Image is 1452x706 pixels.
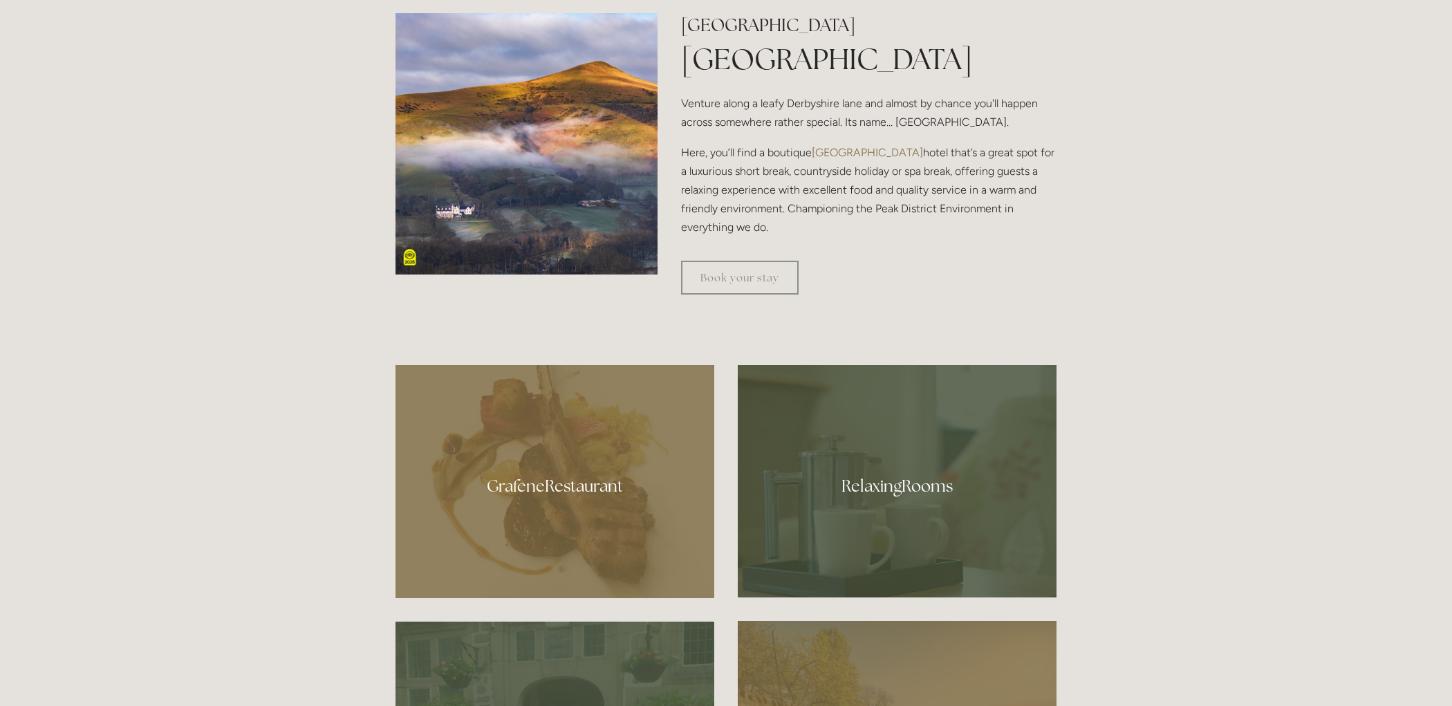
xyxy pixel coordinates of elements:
[681,143,1057,237] p: Here, you’ll find a boutique hotel that’s a great spot for a luxurious short break, countryside h...
[395,365,714,598] a: Cutlet and shoulder of Cabrito goat, smoked aubergine, beetroot terrine, savoy cabbage, melting b...
[681,13,1057,37] h2: [GEOGRAPHIC_DATA]
[812,146,923,159] a: [GEOGRAPHIC_DATA]
[681,261,799,295] a: Book your stay
[738,365,1057,597] a: photo of a tea tray and its cups, Losehill House
[681,39,1057,80] h1: [GEOGRAPHIC_DATA]
[681,94,1057,131] p: Venture along a leafy Derbyshire lane and almost by chance you'll happen across somewhere rather ...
